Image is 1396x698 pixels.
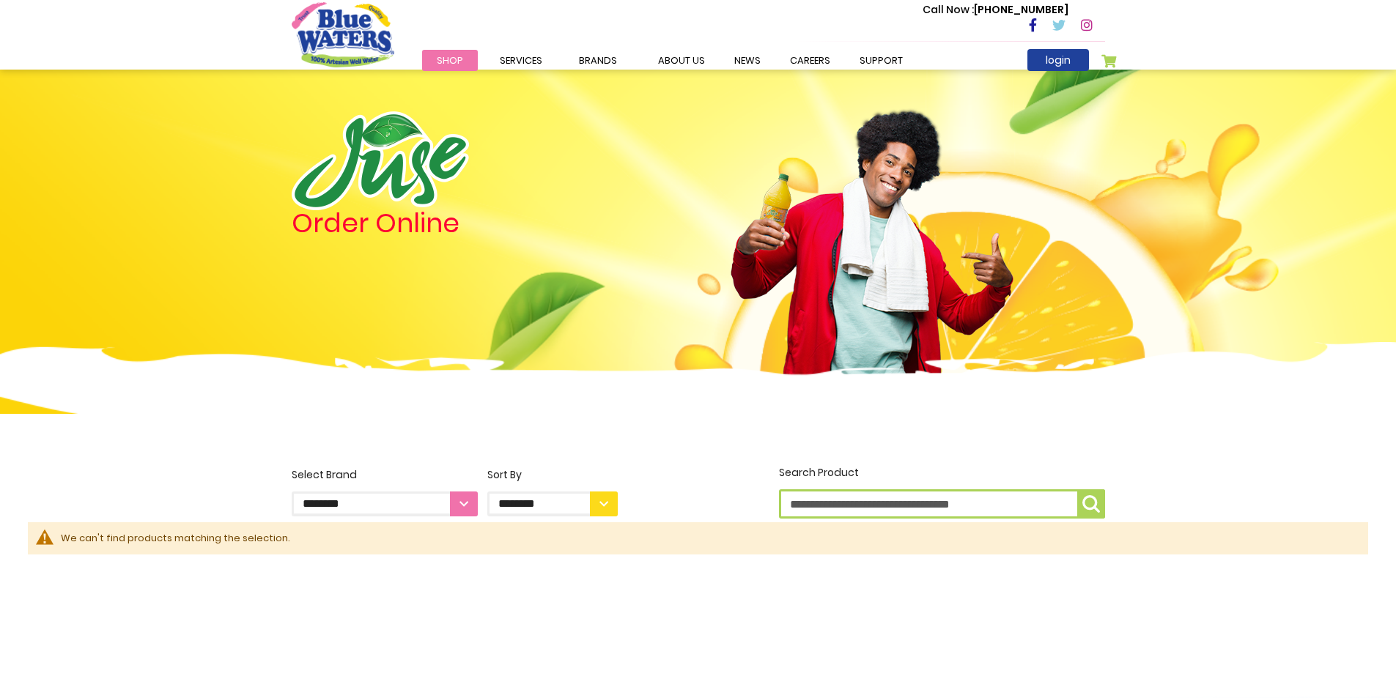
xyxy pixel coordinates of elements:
[579,53,617,67] span: Brands
[779,489,1105,519] input: Search Product
[487,467,618,483] div: Sort By
[292,467,478,516] label: Select Brand
[643,50,720,71] a: about us
[500,53,542,67] span: Services
[61,531,1353,546] div: We can't find products matching the selection.
[1077,489,1105,519] button: Search Product
[292,2,394,67] a: store logo
[1082,495,1100,513] img: search-icon.png
[292,210,618,237] h4: Order Online
[487,491,618,516] select: Sort By
[775,50,845,71] a: careers
[845,50,917,71] a: support
[923,2,1068,18] p: [PHONE_NUMBER]
[292,111,469,210] img: logo
[923,2,974,17] span: Call Now :
[720,50,775,71] a: News
[729,84,1015,398] img: man.png
[437,53,463,67] span: Shop
[779,465,1105,519] label: Search Product
[1027,49,1089,71] a: login
[292,491,478,516] select: Select Brand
